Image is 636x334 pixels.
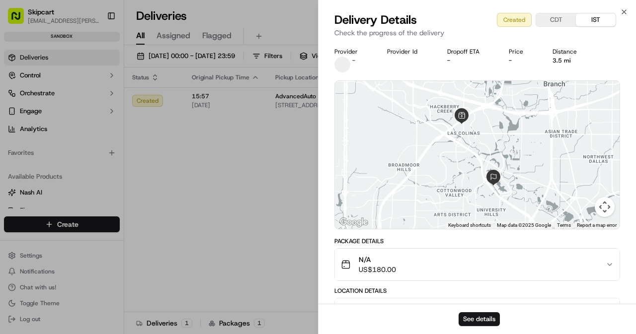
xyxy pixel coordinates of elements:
div: Package Details [334,237,620,245]
div: - [509,57,537,65]
div: Location Details [334,287,620,295]
span: US$180.00 [359,265,396,274]
div: Price [509,48,537,56]
button: IST [576,13,616,26]
div: 3.5 mi [553,57,590,65]
div: Provider [334,48,371,56]
p: Check the progress of the delivery [334,28,620,38]
a: Report a map error [577,222,617,228]
button: Keyboard shortcuts [448,222,491,229]
div: Dropoff ETA [447,48,493,56]
span: - [352,57,355,65]
span: Delivery Details [334,12,417,28]
div: Distance [553,48,590,56]
img: Google [337,216,370,229]
a: Terms (opens in new tab) [557,222,571,228]
button: N/AUS$180.00 [335,249,620,280]
div: Provider Id [387,48,431,56]
button: See details [459,312,500,326]
button: Map camera controls [595,197,615,217]
span: Map data ©2025 Google [497,222,551,228]
button: CDT [536,13,576,26]
div: - [447,57,493,65]
span: N/A [359,255,396,265]
a: Open this area in Google Maps (opens a new window) [337,216,370,229]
